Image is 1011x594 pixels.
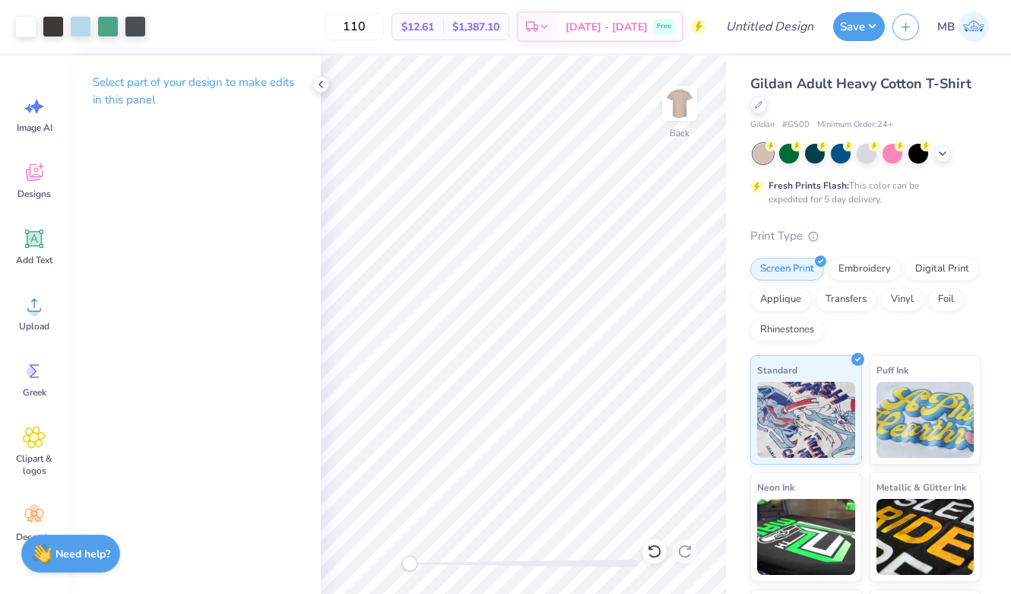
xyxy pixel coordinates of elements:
span: $1,387.10 [452,19,499,35]
p: Select part of your design to make edits in this panel [93,74,296,109]
span: [DATE] - [DATE] [566,19,648,35]
div: Back [670,126,689,140]
a: MB [930,11,996,42]
img: Puff Ink [876,382,975,458]
span: Decorate [16,531,52,543]
input: Untitled Design [714,11,826,42]
img: Neon Ink [757,499,855,575]
img: Mehr Bhatia [959,11,989,42]
div: Transfers [816,288,876,311]
strong: Fresh Prints Flash: [769,179,849,192]
span: Add Text [16,254,52,266]
span: Image AI [17,122,52,134]
div: Digital Print [905,258,979,281]
span: Standard [757,362,797,378]
button: Save [833,12,885,41]
img: Standard [757,382,855,458]
strong: Need help? [55,547,110,561]
span: Greek [23,386,46,399]
span: Neon Ink [757,479,794,495]
input: – – [325,13,384,40]
span: Clipart & logos [9,453,59,477]
div: Foil [928,288,964,311]
img: Back [664,88,695,119]
span: Designs [17,188,51,200]
div: Vinyl [881,288,924,311]
span: Gildan Adult Heavy Cotton T-Shirt [750,75,971,93]
div: Applique [750,288,811,311]
span: Minimum Order: 24 + [817,119,893,132]
span: Metallic & Glitter Ink [876,479,966,495]
div: Screen Print [750,258,824,281]
span: Gildan [750,119,775,132]
span: # G500 [782,119,810,132]
img: Metallic & Glitter Ink [876,499,975,575]
span: Free [657,21,671,32]
span: $12.61 [401,19,434,35]
div: Accessibility label [402,556,417,571]
div: Embroidery [829,258,901,281]
div: Rhinestones [750,319,824,341]
span: Upload [19,320,49,332]
span: MB [937,18,955,36]
span: Puff Ink [876,362,908,378]
div: Print Type [750,227,981,245]
div: This color can be expedited for 5 day delivery. [769,179,956,206]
